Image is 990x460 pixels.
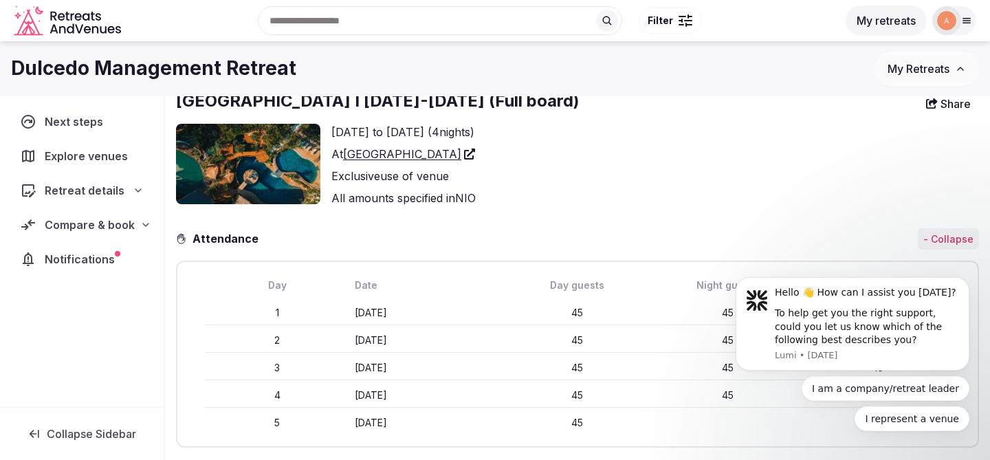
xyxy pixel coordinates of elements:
div: 45 [505,361,650,375]
span: [GEOGRAPHIC_DATA] I [DATE]-[DATE] (Full board) [176,91,580,111]
div: 45 [505,388,650,402]
button: Collapse Sidebar [11,419,153,449]
h3: Attendance [187,230,269,247]
div: 1 [205,306,349,320]
span: ( 4 nights) [428,125,474,139]
a: Explore venues [11,142,153,171]
a: Notifications [11,245,153,274]
h1: Dulcedo Management Retreat [11,55,296,82]
div: 45 [505,306,650,320]
div: [DATE] [355,306,499,320]
div: 45 [505,416,650,430]
div: [DATE] [DATE] [331,124,476,140]
div: Night guests [655,278,800,292]
span: Retreat details [45,182,124,199]
div: 5 [205,416,349,430]
span: Filter [648,14,673,28]
div: 45 [655,388,800,402]
img: Venue cover photo [176,124,320,205]
span: At [331,147,343,161]
span: Compare & book [45,217,135,233]
span: Explore venues [45,148,133,164]
div: 45 [655,306,800,320]
button: Filter [639,8,701,34]
a: Visit the homepage [14,6,124,36]
span: Notifications [45,251,120,267]
span: Next steps [45,113,109,130]
a: [GEOGRAPHIC_DATA] [343,146,475,162]
div: [DATE] [355,361,499,375]
button: My retreats [846,6,927,36]
a: Next steps [11,107,153,136]
div: [DATE] [355,388,499,402]
div: 45 [655,333,800,347]
div: [DATE] [355,333,499,347]
span: All amounts specified in [331,191,455,205]
div: [DATE] [355,416,499,430]
svg: Retreats and Venues company logo [14,6,124,36]
div: 2 [205,333,349,347]
span: use of venue [380,169,449,183]
iframe: Intercom notifications message [715,201,990,453]
div: Day guests [505,278,650,292]
span: to [373,125,383,139]
button: Share [918,91,979,116]
div: 4 [205,388,349,402]
div: 45 [505,333,650,347]
span: Collapse Sidebar [47,427,136,441]
div: 45 [655,361,800,375]
div: Day [205,278,349,292]
div: 3 [205,361,349,375]
div: NIO [331,190,476,206]
div: Exclusive [331,168,476,184]
div: Date [355,278,499,292]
